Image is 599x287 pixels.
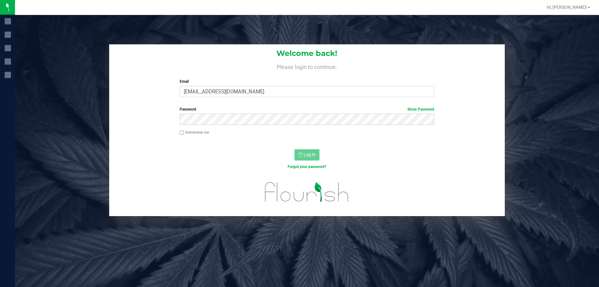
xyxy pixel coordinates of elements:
[547,5,587,10] span: Hi, [PERSON_NAME]!
[109,49,505,57] h1: Welcome back!
[180,130,209,135] label: Remember me
[109,62,505,70] h4: Please login to continue.
[180,107,196,111] span: Password
[180,131,184,135] input: Remember me
[288,165,326,169] a: Forgot your password?
[295,149,319,161] button: Log In
[304,152,316,157] span: Log In
[180,79,434,84] label: Email
[407,107,434,111] a: Show Password
[257,176,356,208] img: flourish_logo.svg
